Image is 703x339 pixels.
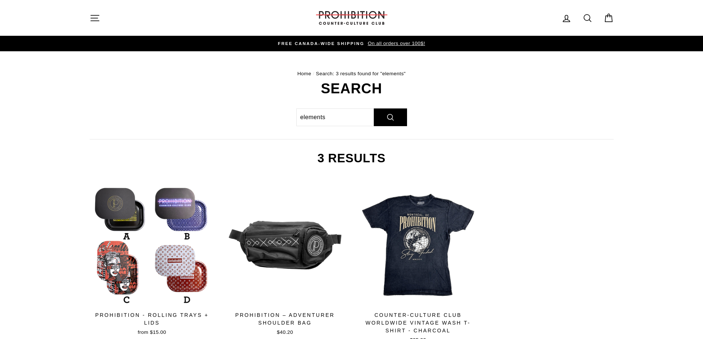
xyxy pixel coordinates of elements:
a: Prohibition – Adventurer Shoulder Bag$40.20 [223,183,348,338]
div: Counter-Culture Club Worldwide Vintage Wash T-Shirt - Charcoal [356,311,481,335]
div: from $15.00 [90,329,215,336]
span: FREE CANADA-WIDE SHIPPING [278,41,364,46]
div: PROHIBITION - ROLLING TRAYS + LIDS [90,311,215,327]
span: On all orders over 100$! [366,41,425,46]
h1: Search [90,82,614,96]
a: PROHIBITION - ROLLING TRAYS + LIDSfrom $15.00 [90,183,215,338]
nav: breadcrumbs [90,70,614,78]
a: FREE CANADA-WIDE SHIPPING On all orders over 100$! [92,39,612,48]
input: Search our store [296,108,374,126]
h2: 3 results [90,152,614,165]
div: Prohibition – Adventurer Shoulder Bag [223,311,348,327]
img: PROHIBITION COUNTER-CULTURE CLUB [315,11,389,25]
div: $40.20 [223,329,348,336]
a: Home [297,71,311,76]
span: Search: 3 results found for "elements" [316,71,406,76]
span: / [313,71,314,76]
